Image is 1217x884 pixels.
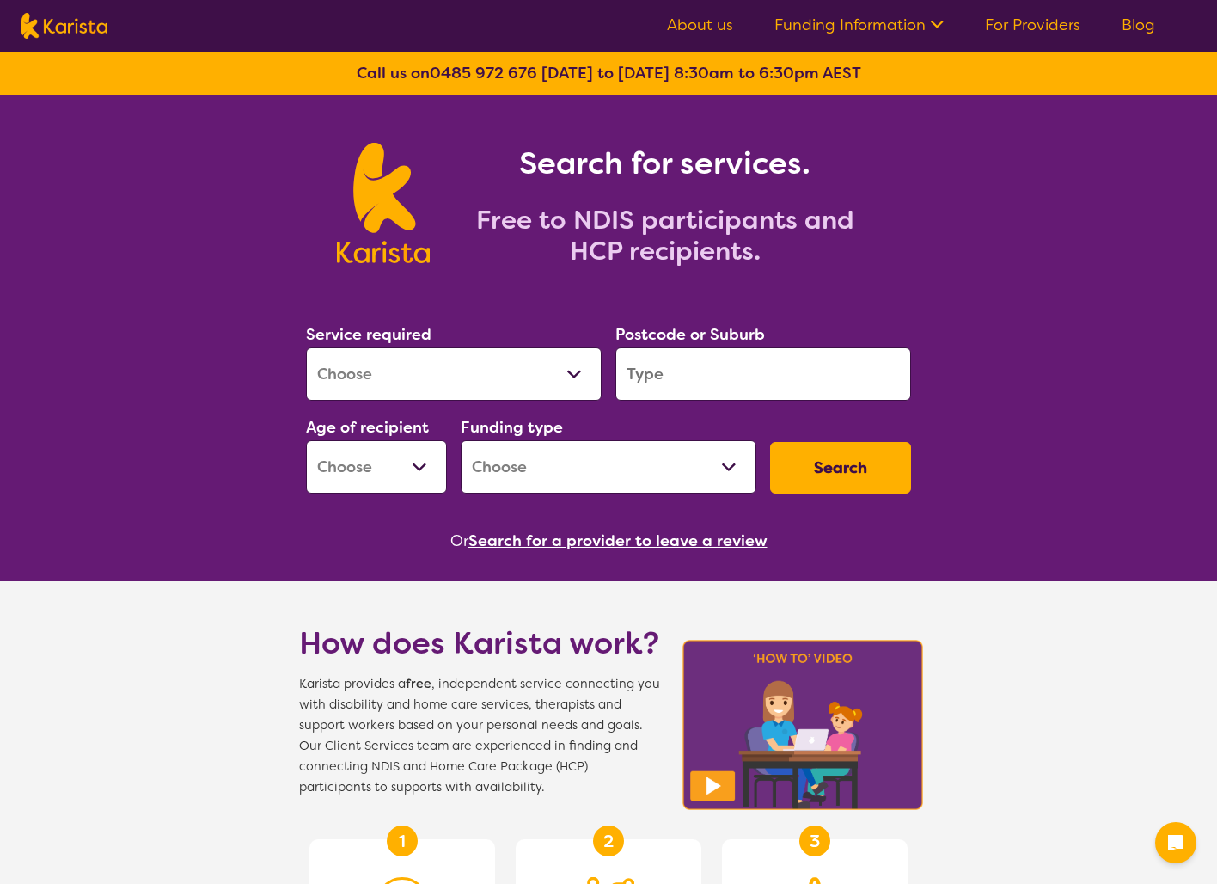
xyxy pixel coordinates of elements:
label: Funding type [461,417,563,438]
h1: Search for services. [450,143,880,184]
a: Funding Information [774,15,944,35]
span: Or [450,528,468,554]
a: 0485 972 676 [430,63,537,83]
span: Karista provides a , independent service connecting you with disability and home care services, t... [299,674,660,798]
div: 1 [387,826,418,856]
h1: How does Karista work? [299,623,660,664]
label: Postcode or Suburb [615,324,765,345]
div: 2 [593,826,624,856]
input: Type [615,347,911,401]
h2: Free to NDIS participants and HCP recipients. [450,205,880,267]
a: For Providers [985,15,1080,35]
a: Blog [1122,15,1155,35]
b: free [406,676,431,692]
img: Karista logo [337,143,429,263]
a: About us [667,15,733,35]
label: Age of recipient [306,417,429,438]
button: Search for a provider to leave a review [468,528,768,554]
label: Service required [306,324,431,345]
div: 3 [799,826,830,856]
b: Call us on [DATE] to [DATE] 8:30am to 6:30pm AEST [357,63,861,83]
button: Search [770,442,911,494]
img: Karista logo [21,13,107,39]
img: Karista video [677,635,928,815]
